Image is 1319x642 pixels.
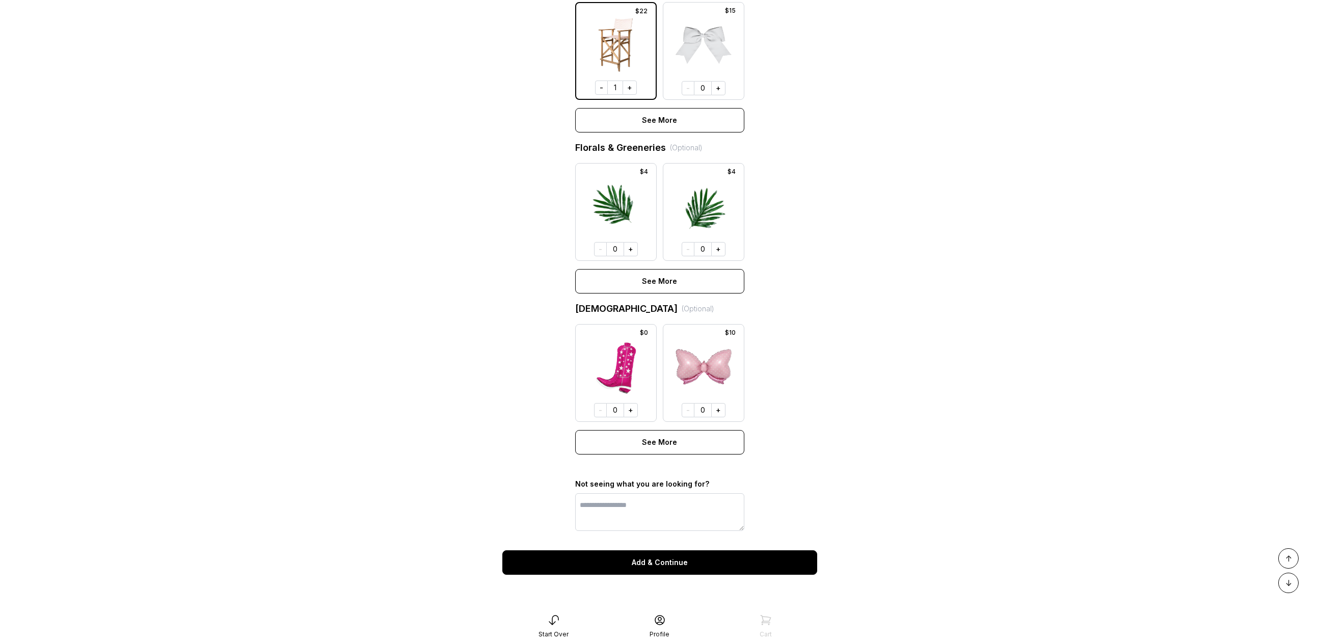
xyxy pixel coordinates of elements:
button: + [623,81,637,95]
div: $0 [636,328,652,338]
button: - [682,81,694,95]
div: $22 [631,6,652,16]
div: $4 [723,167,740,177]
button: - [594,403,607,417]
img: Tropical green fan left [588,176,644,236]
div: 0 [694,403,711,417]
button: + [711,403,725,417]
div: Profile [650,630,669,638]
button: - [594,242,607,256]
img: Cowgirly boot, 26in, Tuftex [588,337,644,397]
div: Florals & Greeneries [575,141,744,155]
div: See More [575,269,744,293]
img: Polka dot bow, 35in, Amazon [676,337,732,397]
button: - [682,403,694,417]
div: Start Over [539,630,569,638]
div: [DEMOGRAPHIC_DATA] [575,302,744,316]
button: + [624,242,638,256]
img: Chair directors pink stripes left, business and pleasure [588,15,643,74]
div: 0 [607,403,624,417]
div: Not seeing what you are looking for? [575,479,744,489]
button: + [624,403,638,417]
div: See More [575,430,744,454]
div: (Optional) [670,143,703,153]
div: 0 [694,81,711,95]
div: 0 [694,242,711,256]
img: Tropical green fan right [676,176,732,236]
span: ↓ [1285,577,1292,589]
div: $10 [721,328,740,338]
div: Cart [760,630,772,638]
div: See More [575,108,744,132]
span: ↑ [1285,552,1292,565]
button: - [595,81,608,95]
div: Add & Continue [502,550,817,575]
img: Bow White, 6in, Handmade [676,15,732,75]
div: 0 [607,242,624,256]
button: + [711,242,725,256]
div: (Optional) [682,304,714,314]
div: 1 [608,81,623,95]
button: + [711,81,725,95]
button: - [682,242,694,256]
div: $15 [721,6,740,16]
div: $4 [636,167,652,177]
